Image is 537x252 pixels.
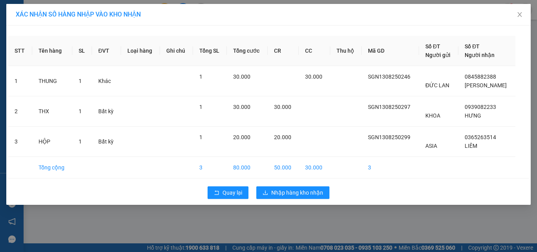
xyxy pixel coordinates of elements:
th: Tổng cước [227,36,267,66]
td: THX [32,96,72,127]
span: Nhập hàng kho nhận [271,188,323,197]
td: 50.000 [268,157,299,178]
td: 3 [362,157,419,178]
span: Số ĐT [465,43,480,50]
span: 1 [79,78,82,84]
span: 30.000 [274,104,291,110]
span: XÁC NHẬN SỐ HÀNG NHẬP VÀO KHO NHẬN [16,11,141,18]
span: ĐỨC LAN [425,82,449,88]
span: [PERSON_NAME] [465,82,507,88]
span: download [263,190,268,196]
th: Tổng SL [193,36,227,66]
th: Tên hàng [32,36,72,66]
span: 0939082233 [465,104,496,110]
span: SGN1308250299 [368,134,410,140]
span: 20.000 [233,134,250,140]
button: Close [509,4,531,26]
td: Tổng cộng [32,157,72,178]
td: 2 [8,96,32,127]
span: Số ĐT [425,43,440,50]
td: 1 [8,66,32,96]
span: SGN1308250297 [368,104,410,110]
span: 1 [79,108,82,114]
span: 1 [199,104,202,110]
span: 0365263514 [465,134,496,140]
td: 3 [193,157,227,178]
span: 1 [79,138,82,145]
th: Mã GD [362,36,419,66]
td: 80.000 [227,157,267,178]
td: Bất kỳ [92,96,121,127]
td: THUNG [32,66,72,96]
span: 1 [199,134,202,140]
span: rollback [214,190,219,196]
th: CR [268,36,299,66]
span: LIÊM [465,143,477,149]
th: Thu hộ [330,36,362,66]
span: KHOA [425,112,440,119]
span: 20.000 [274,134,291,140]
td: 30.000 [299,157,330,178]
td: Khác [92,66,121,96]
span: close [517,11,523,18]
span: 1 [199,74,202,80]
th: ĐVT [92,36,121,66]
td: HỘP [32,127,72,157]
span: HƯNG [465,112,481,119]
span: 30.000 [233,74,250,80]
button: downloadNhập hàng kho nhận [256,186,329,199]
span: Người gửi [425,52,451,58]
th: Ghi chú [160,36,193,66]
span: 30.000 [233,104,250,110]
th: SL [72,36,92,66]
span: Người nhận [465,52,495,58]
td: Bất kỳ [92,127,121,157]
th: STT [8,36,32,66]
span: 0845882388 [465,74,496,80]
span: ASIA [425,143,437,149]
th: CC [299,36,330,66]
button: rollbackQuay lại [208,186,248,199]
td: 3 [8,127,32,157]
span: 30.000 [305,74,322,80]
span: Quay lại [223,188,242,197]
th: Loại hàng [121,36,160,66]
span: SGN1308250246 [368,74,410,80]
